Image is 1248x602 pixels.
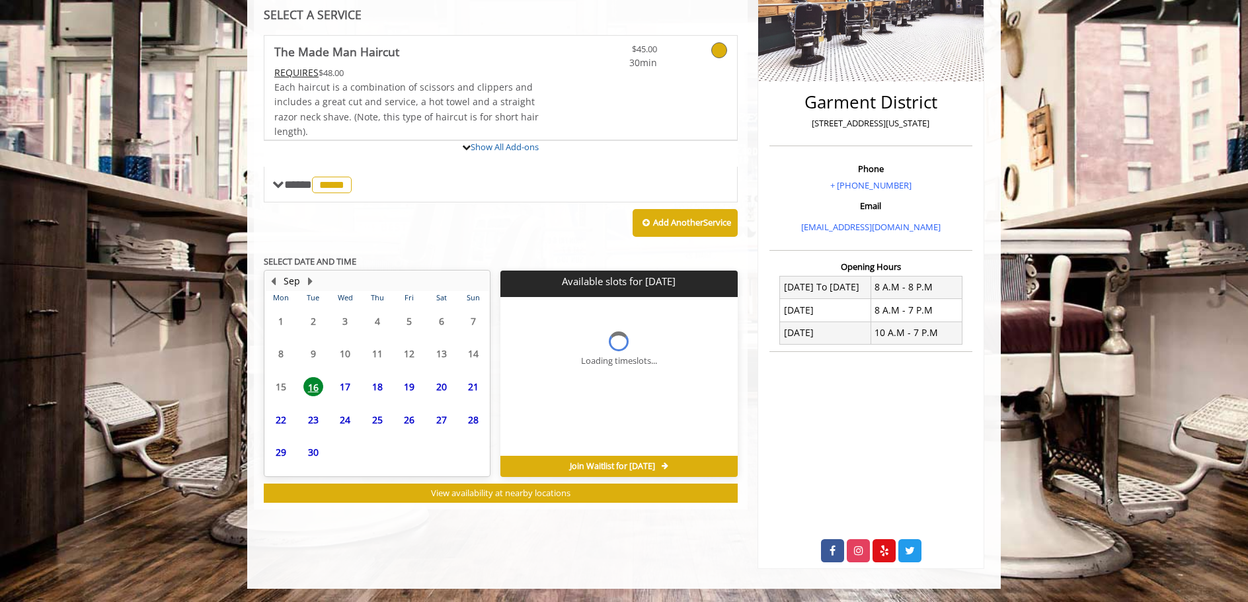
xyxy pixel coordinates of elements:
[297,403,329,436] td: Select day23
[368,377,387,396] span: 18
[399,377,419,396] span: 19
[274,42,399,61] b: The Made Man Haircut
[773,93,969,112] h2: Garment District
[303,377,323,396] span: 16
[271,410,291,429] span: 22
[871,322,962,344] td: 10 A.M - 7 P.M
[274,66,319,79] span: This service needs some Advance to be paid before we block your appointment
[425,291,457,304] th: Sat
[393,291,425,304] th: Fri
[773,164,969,173] h3: Phone
[303,443,323,462] span: 30
[393,370,425,404] td: Select day19
[871,276,962,298] td: 8 A.M - 8 P.M
[425,370,457,404] td: Select day20
[305,274,315,288] button: Next Month
[769,262,972,271] h3: Opening Hours
[368,410,387,429] span: 25
[335,410,355,429] span: 24
[780,299,871,322] td: [DATE]
[297,370,329,404] td: Select day16
[265,436,297,469] td: Select day29
[361,370,393,404] td: Select day18
[830,179,912,191] a: + [PHONE_NUMBER]
[393,403,425,436] td: Select day26
[570,461,655,472] span: Join Waitlist for [DATE]
[801,221,941,233] a: [EMAIL_ADDRESS][DOMAIN_NAME]
[431,487,570,499] span: View availability at nearby locations
[329,403,361,436] td: Select day24
[871,299,962,322] td: 8 A.M - 7 P.M
[335,377,355,396] span: 17
[264,484,738,503] button: View availability at nearby locations
[274,81,539,138] span: Each haircut is a combination of scissors and clippers and includes a great cut and service, a ho...
[264,9,738,21] div: SELECT A SERVICE
[773,116,969,130] p: [STREET_ADDRESS][US_STATE]
[773,201,969,210] h3: Email
[579,56,657,70] span: 30min
[399,410,419,429] span: 26
[457,291,490,304] th: Sun
[361,291,393,304] th: Thu
[425,403,457,436] td: Select day27
[471,141,539,153] a: Show All Add-ons
[463,410,483,429] span: 28
[303,410,323,429] span: 23
[432,377,451,396] span: 20
[268,274,278,288] button: Previous Month
[506,276,732,287] p: Available slots for [DATE]
[297,436,329,469] td: Select day30
[633,209,738,237] button: Add AnotherService
[274,65,540,80] div: $48.00
[653,216,731,228] b: Add Another Service
[361,403,393,436] td: Select day25
[780,276,871,298] td: [DATE] To [DATE]
[432,410,451,429] span: 27
[457,370,490,404] td: Select day21
[271,443,291,462] span: 29
[579,36,657,71] a: $45.00
[581,354,657,368] div: Loading timeslots...
[297,291,329,304] th: Tue
[284,274,300,288] button: Sep
[780,322,871,344] td: [DATE]
[329,291,361,304] th: Wed
[329,370,361,404] td: Select day17
[463,377,483,396] span: 21
[264,140,738,141] div: The Made Man Haircut Add-onS
[265,403,297,436] td: Select day22
[457,403,490,436] td: Select day28
[264,255,356,267] b: SELECT DATE AND TIME
[265,291,297,304] th: Mon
